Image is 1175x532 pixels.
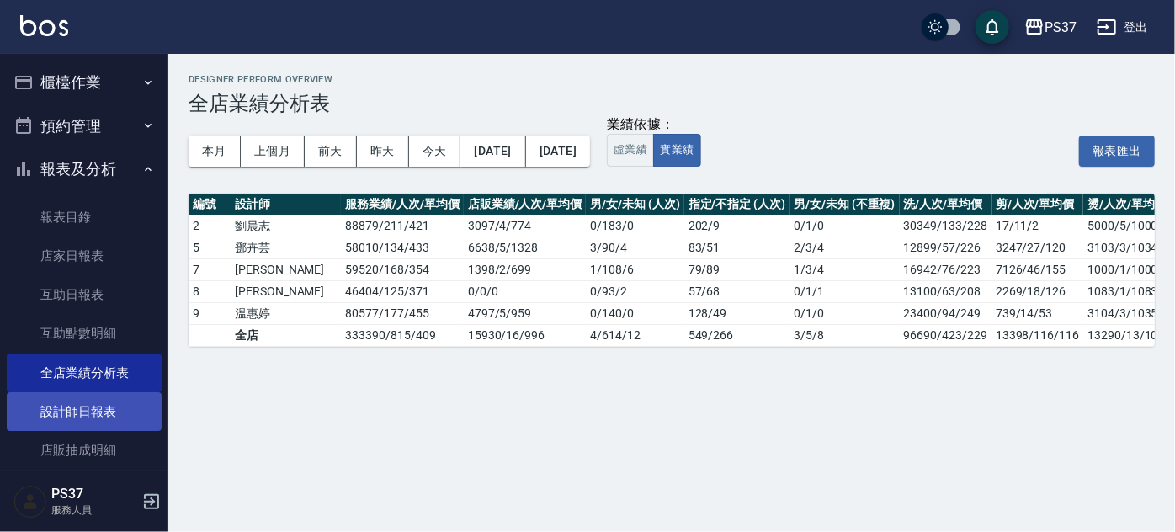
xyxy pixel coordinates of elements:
td: 9 [189,302,231,324]
td: 80577 / 177 / 455 [341,302,463,324]
td: 17/11/2 [992,215,1083,237]
td: 96690/423/229 [900,324,992,346]
button: 昨天 [357,136,409,167]
button: PS37 [1018,10,1083,45]
td: 1 / 3 / 4 [790,258,899,280]
td: 0 / 1 / 0 [790,302,899,324]
td: 549 / 266 [684,324,790,346]
td: 46404 / 125 / 371 [341,280,463,302]
td: 30349/133/228 [900,215,992,237]
a: 設計師日報表 [7,392,162,431]
td: 58010 / 134 / 433 [341,237,463,258]
td: 13100/63/208 [900,280,992,302]
th: 編號 [189,194,231,215]
td: [PERSON_NAME] [231,258,341,280]
td: 2 [189,215,231,237]
button: 櫃檯作業 [7,61,162,104]
td: 83 / 51 [684,237,790,258]
td: 1 / 108 / 6 [586,258,683,280]
td: 6638 / 5 / 1328 [464,237,586,258]
td: 鄧卉芸 [231,237,341,258]
td: 739/14/53 [992,302,1083,324]
td: 202 / 9 [684,215,790,237]
button: [DATE] [526,136,590,167]
td: 0 / 1 / 0 [790,215,899,237]
button: 本月 [189,136,241,167]
td: 3097 / 4 / 774 [464,215,586,237]
th: 設計師 [231,194,341,215]
div: 業績依據： [607,116,700,134]
div: PS37 [1045,17,1077,38]
img: Logo [20,15,68,36]
button: 預約管理 [7,104,162,148]
td: 3104/3/1035 [1083,302,1175,324]
td: [PERSON_NAME] [231,280,341,302]
td: 3247/27/120 [992,237,1083,258]
h2: Designer Perform Overview [189,74,1155,85]
td: 128 / 49 [684,302,790,324]
td: 59520 / 168 / 354 [341,258,463,280]
td: 13290/13/1022 [1083,324,1175,346]
th: 男/女/未知 (不重複) [790,194,899,215]
a: 報表匯出 [1079,141,1155,157]
td: 4797 / 5 / 959 [464,302,586,324]
td: 16942/76/223 [900,258,992,280]
td: 全店 [231,324,341,346]
td: 3103/3/1034 [1083,237,1175,258]
button: 今天 [409,136,461,167]
td: 0 / 93 / 2 [586,280,683,302]
button: 報表匯出 [1079,136,1155,167]
td: 23400/94/249 [900,302,992,324]
td: 12899/57/226 [900,237,992,258]
td: 7126/46/155 [992,258,1083,280]
button: 登出 [1090,12,1155,43]
button: 上個月 [241,136,305,167]
td: 15930 / 16 / 996 [464,324,586,346]
button: save [976,10,1009,44]
button: [DATE] [460,136,525,167]
td: 1083/1/1083 [1083,280,1175,302]
td: 5000/5/1000 [1083,215,1175,237]
td: 79 / 89 [684,258,790,280]
td: 4 / 614 / 12 [586,324,683,346]
button: 報表及分析 [7,147,162,191]
td: 57 / 68 [684,280,790,302]
th: 店販業績/人次/單均價 [464,194,586,215]
button: 虛業績 [607,134,654,167]
td: 5 [189,237,231,258]
td: 0 / 1 / 1 [790,280,899,302]
td: 2269/18/126 [992,280,1083,302]
h5: PS37 [51,486,137,503]
td: 1398 / 2 / 699 [464,258,586,280]
h3: 全店業績分析表 [189,92,1155,115]
td: 88879 / 211 / 421 [341,215,463,237]
a: 店販抽成明細 [7,431,162,470]
th: 服務業績/人次/單均價 [341,194,463,215]
td: 8 [189,280,231,302]
a: 全店業績分析表 [7,354,162,392]
p: 服務人員 [51,503,137,518]
th: 洗/人次/單均價 [900,194,992,215]
th: 燙/人次/單均價 [1083,194,1175,215]
img: Person [13,485,47,519]
td: 7 [189,258,231,280]
td: 0 / 140 / 0 [586,302,683,324]
td: 3 / 5 / 8 [790,324,899,346]
button: 實業績 [653,134,700,167]
td: 13398/116/116 [992,324,1083,346]
a: 報表目錄 [7,198,162,237]
td: 劉晨志 [231,215,341,237]
a: 費用分析表 [7,470,162,508]
a: 互助點數明細 [7,314,162,353]
a: 互助日報表 [7,275,162,314]
td: 2 / 3 / 4 [790,237,899,258]
th: 男/女/未知 (人次) [586,194,683,215]
td: 3 / 90 / 4 [586,237,683,258]
td: 333390 / 815 / 409 [341,324,463,346]
button: 前天 [305,136,357,167]
td: 0 / 183 / 0 [586,215,683,237]
th: 剪/人次/單均價 [992,194,1083,215]
td: 0 / 0 / 0 [464,280,586,302]
td: 1000/1/1000 [1083,258,1175,280]
a: 店家日報表 [7,237,162,275]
